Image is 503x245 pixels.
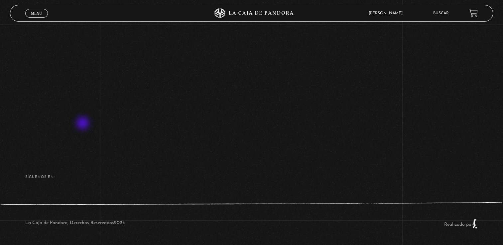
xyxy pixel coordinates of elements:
a: Realizado por [444,222,478,227]
a: View your shopping cart [469,9,478,18]
h4: SÍguenos en: [25,175,478,179]
span: Cerrar [29,17,44,22]
p: La Caja de Pandora, Derechos Reservados 2025 [25,219,125,229]
a: Buscar [433,11,449,15]
span: [PERSON_NAME] [365,11,409,15]
span: Menu [31,11,42,15]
